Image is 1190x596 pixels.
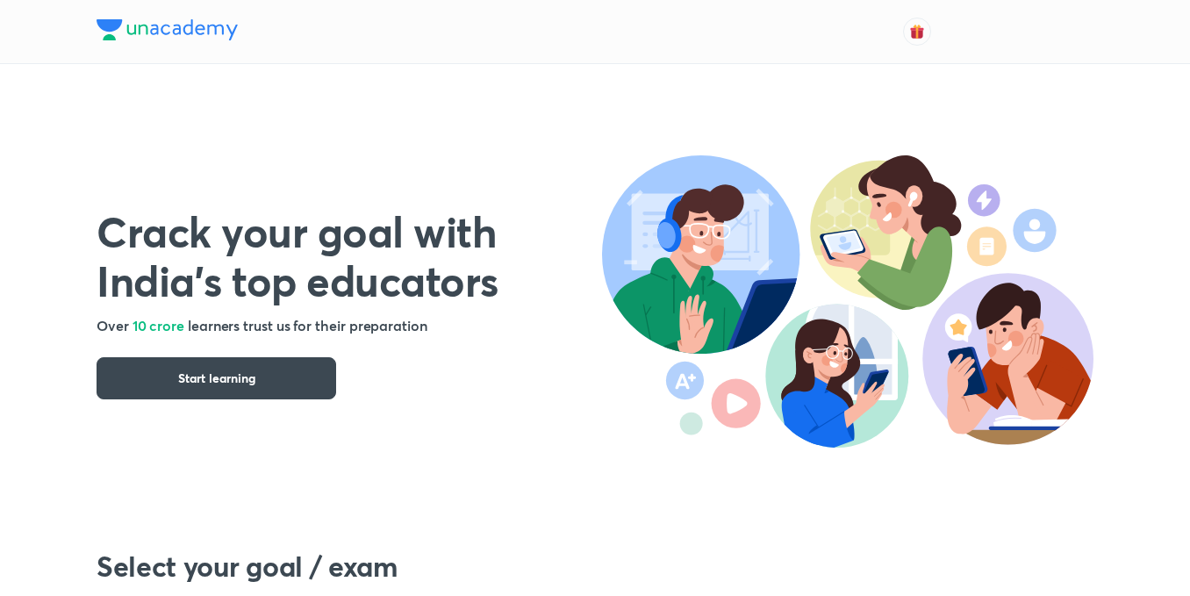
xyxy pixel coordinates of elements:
[133,316,184,334] span: 10 crore
[97,19,238,45] a: Company Logo
[178,370,255,387] span: Start learning
[97,357,336,399] button: Start learning
[97,19,238,40] img: Company Logo
[602,155,1093,448] img: header
[97,315,602,336] h5: Over learners trust us for their preparation
[97,549,1093,584] h2: Select your goal / exam
[903,18,931,46] button: avatar
[97,206,602,305] h1: Crack your goal with India’s top educators
[909,24,925,39] img: avatar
